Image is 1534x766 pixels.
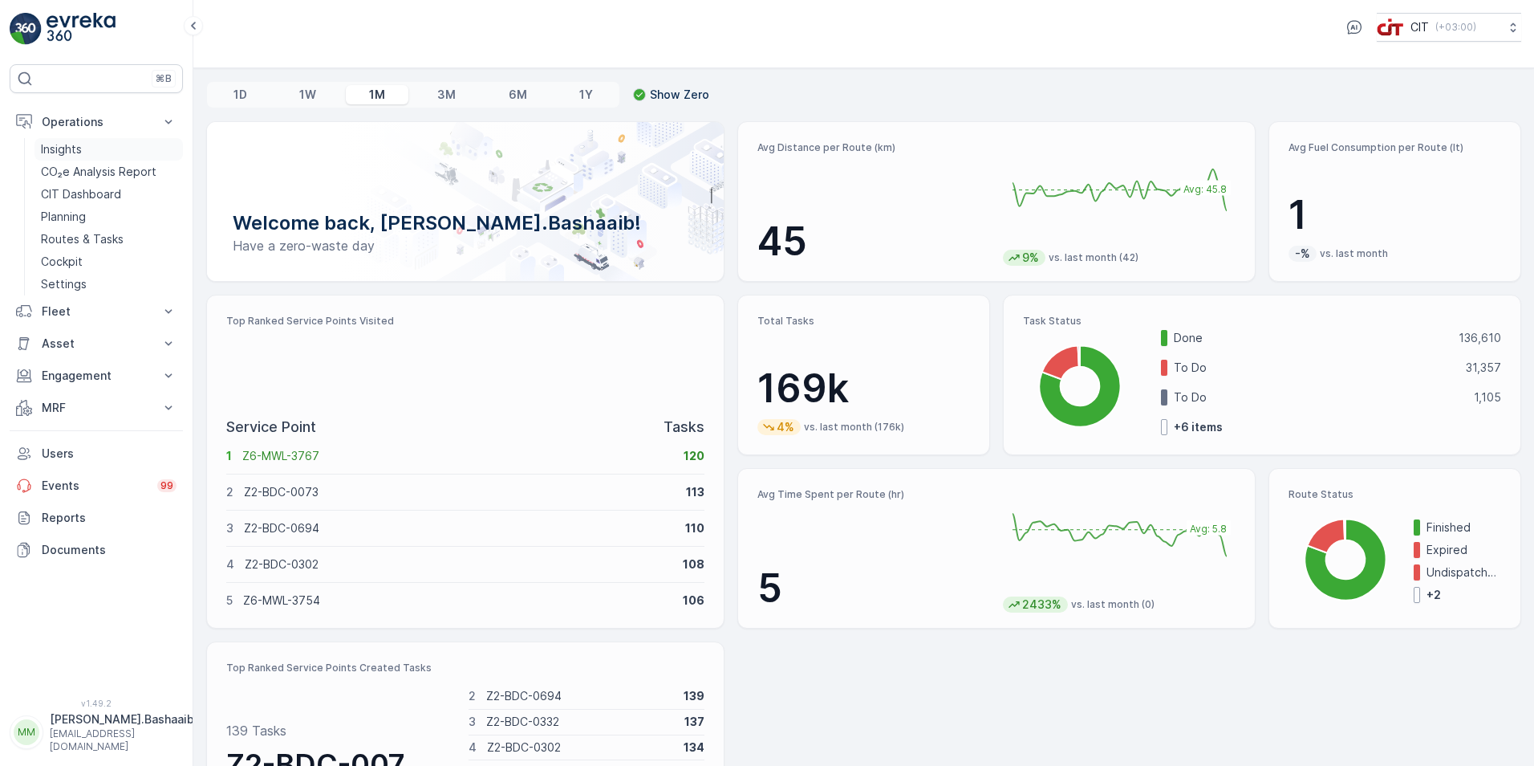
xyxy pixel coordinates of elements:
[685,520,704,536] p: 110
[42,336,151,352] p: Asset
[1288,191,1501,239] p: 1
[1426,564,1501,581] p: Undispatched
[1474,389,1501,405] p: 1,105
[41,209,86,225] p: Planning
[233,87,247,103] p: 1D
[243,593,672,609] p: Z6-MWL-3754
[42,446,177,462] p: Users
[10,711,183,753] button: MM[PERSON_NAME].Bashaaib[EMAIL_ADDRESS][DOMAIN_NAME]
[1466,360,1501,376] p: 31,357
[1023,315,1501,328] p: Task Status
[683,556,704,572] p: 108
[160,479,173,492] p: 99
[757,488,990,501] p: Avg Time Spent per Route (hr)
[469,740,477,756] p: 4
[226,315,704,328] p: Top Ranked Service Points Visited
[1426,587,1441,603] p: + 2
[10,470,183,502] a: Events99
[244,520,675,536] p: Z2-BDC-0694
[775,419,796,435] p: 4%
[10,328,183,360] button: Asset
[42,510,177,526] p: Reports
[42,304,151,320] p: Fleet
[34,206,183,228] a: Planning
[486,688,673,704] p: Z2-BDC-0694
[1293,246,1312,262] p: -%
[1426,519,1501,536] p: Finished
[1426,542,1501,558] p: Expired
[299,87,316,103] p: 1W
[684,740,704,756] p: 134
[226,416,316,438] p: Service Point
[1174,330,1448,346] p: Done
[10,295,183,328] button: Fleet
[156,72,172,85] p: ⌘B
[245,556,672,572] p: Z2-BDC-0302
[34,273,183,295] a: Settings
[437,87,456,103] p: 3M
[1174,389,1463,405] p: To Do
[487,740,673,756] p: Z2-BDC-0302
[1049,251,1138,264] p: vs. last month (42)
[1288,488,1501,501] p: Route Status
[42,400,151,416] p: MRF
[757,315,970,328] p: Total Tasks
[684,688,704,704] p: 139
[509,87,527,103] p: 6M
[1435,21,1476,34] p: ( +03:00 )
[34,183,183,206] a: CIT Dashboard
[34,228,183,251] a: Routes & Tasks
[41,186,121,202] p: CIT Dashboard
[42,478,148,494] p: Events
[1174,419,1223,435] p: + 6 items
[1021,597,1063,613] p: 2433%
[47,13,116,45] img: logo_light-DOdMpM7g.png
[683,593,704,609] p: 106
[10,392,183,424] button: MRF
[1021,250,1041,266] p: 9%
[14,719,39,745] div: MM
[757,365,970,413] p: 169k
[684,448,704,464] p: 120
[233,210,698,236] p: Welcome back, [PERSON_NAME].Bashaaib!
[650,87,709,103] p: Show Zero
[757,218,990,266] p: 45
[684,714,704,730] p: 137
[34,161,183,183] a: CO₂e Analysis Report
[226,593,233,609] p: 5
[34,138,183,161] a: Insights
[757,141,990,154] p: Avg Distance per Route (km)
[226,721,286,740] p: 139 Tasks
[41,276,87,292] p: Settings
[10,360,183,392] button: Engagement
[41,164,156,180] p: CO₂e Analysis Report
[233,236,698,255] p: Have a zero-waste day
[757,564,990,613] p: 5
[486,714,674,730] p: Z2-BDC-0332
[226,556,234,572] p: 4
[42,114,151,130] p: Operations
[242,448,673,464] p: Z6-MWL-3767
[686,484,704,500] p: 113
[1174,360,1455,376] p: To Do
[1459,330,1501,346] p: 136,610
[579,87,593,103] p: 1Y
[1320,247,1388,260] p: vs. last month
[469,688,476,704] p: 2
[1377,13,1521,42] button: CIT(+03:00)
[50,711,194,727] p: [PERSON_NAME].Bashaaib
[10,699,183,708] span: v 1.49.2
[244,484,676,500] p: Z2-BDC-0073
[34,251,183,273] a: Cockpit
[41,254,83,270] p: Cockpit
[1377,18,1404,36] img: cit-logo_pOk6rL0.png
[41,141,82,157] p: Insights
[804,421,904,434] p: vs. last month (176k)
[10,438,183,470] a: Users
[226,520,233,536] p: 3
[469,714,476,730] p: 3
[50,727,194,753] p: [EMAIL_ADDRESS][DOMAIN_NAME]
[1071,598,1155,611] p: vs. last month (0)
[1288,141,1501,154] p: Avg Fuel Consumption per Route (lt)
[664,416,704,438] p: Tasks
